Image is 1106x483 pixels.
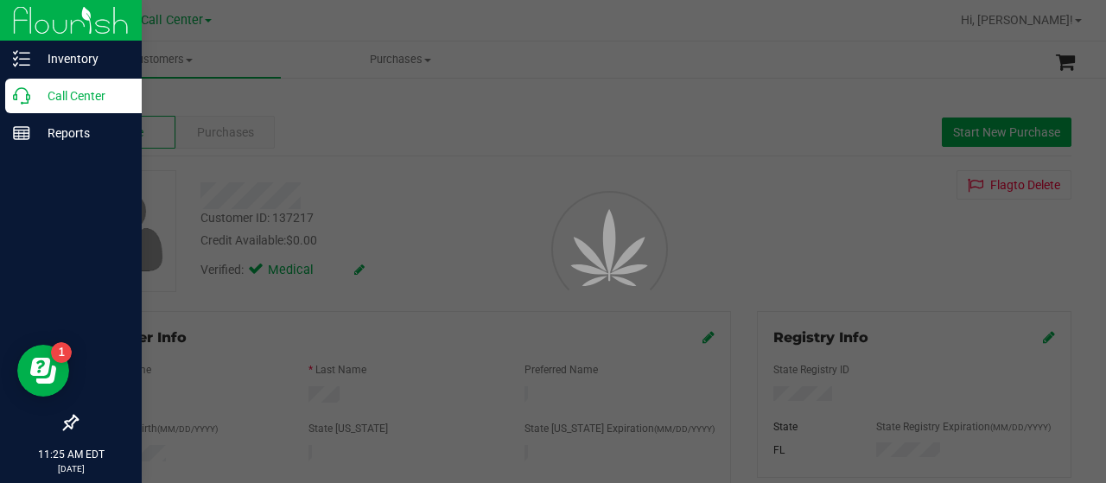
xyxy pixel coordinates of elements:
[30,123,134,143] p: Reports
[30,48,134,69] p: Inventory
[13,124,30,142] inline-svg: Reports
[8,447,134,462] p: 11:25 AM EDT
[8,462,134,475] p: [DATE]
[30,86,134,106] p: Call Center
[13,50,30,67] inline-svg: Inventory
[51,342,72,363] iframe: Resource center unread badge
[13,87,30,105] inline-svg: Call Center
[17,345,69,397] iframe: Resource center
